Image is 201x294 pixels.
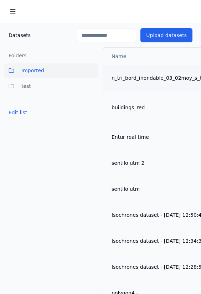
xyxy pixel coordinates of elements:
[4,79,98,93] button: test
[21,82,31,90] span: test
[140,28,192,42] button: Upload datasets
[9,32,31,39] span: Datasets
[21,66,44,75] span: Imported
[4,52,27,59] h3: Folders
[4,63,98,78] button: Imported
[4,106,31,119] button: Edit list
